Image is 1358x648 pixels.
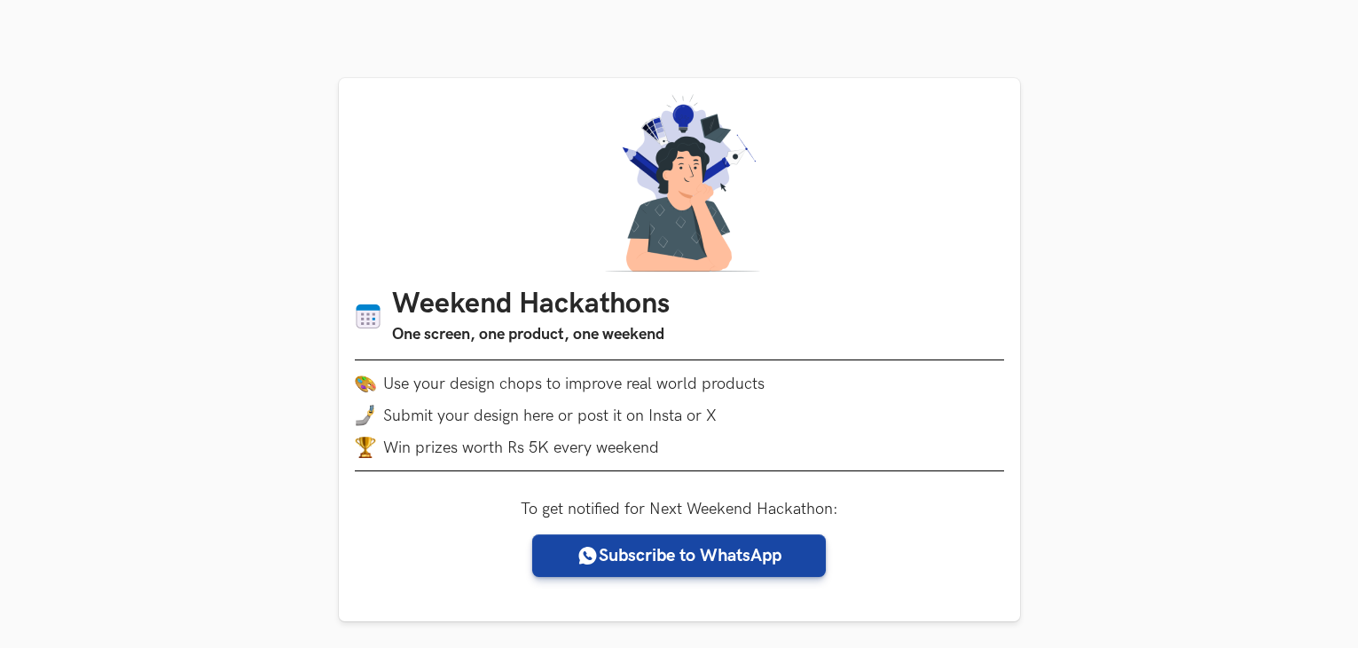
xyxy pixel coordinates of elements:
li: Use your design chops to improve real world products [355,373,1004,394]
img: A designer thinking [594,94,765,272]
a: Subscribe to WhatsApp [532,534,826,577]
img: Calendar icon [355,303,381,330]
label: To get notified for Next Weekend Hackathon: [521,500,838,518]
li: Win prizes worth Rs 5K every weekend [355,437,1004,458]
span: Submit your design here or post it on Insta or X [383,407,717,425]
h1: Weekend Hackathons [392,288,670,322]
img: palette.png [355,373,376,394]
h3: One screen, one product, one weekend [392,322,670,347]
img: mobile-in-hand.png [355,405,376,426]
img: trophy.png [355,437,376,458]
